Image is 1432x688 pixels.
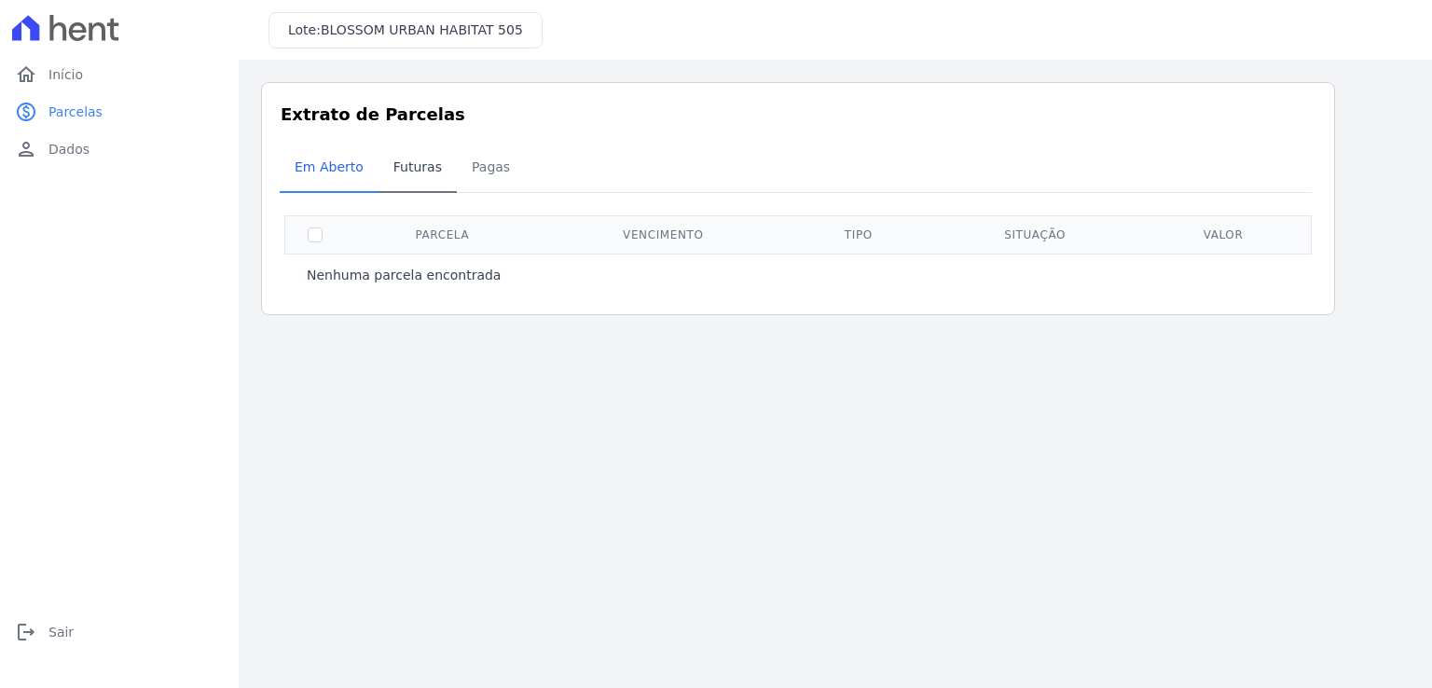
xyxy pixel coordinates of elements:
[48,65,83,84] span: Início
[7,131,231,168] a: personDados
[280,144,379,193] a: Em Aberto
[321,22,523,37] span: BLOSSOM URBAN HABITAT 505
[345,215,540,254] th: Parcela
[7,56,231,93] a: homeInício
[15,138,37,160] i: person
[457,144,525,193] a: Pagas
[48,623,74,641] span: Sair
[930,215,1140,254] th: Situação
[15,63,37,86] i: home
[379,144,457,193] a: Futuras
[461,148,521,186] span: Pagas
[288,21,523,40] h3: Lote:
[48,103,103,121] span: Parcelas
[283,148,375,186] span: Em Aberto
[540,215,787,254] th: Vencimento
[15,101,37,123] i: paid
[382,148,453,186] span: Futuras
[281,102,1315,127] h3: Extrato de Parcelas
[15,621,37,643] i: logout
[7,93,231,131] a: paidParcelas
[1140,215,1307,254] th: Valor
[48,140,89,158] span: Dados
[307,266,501,284] p: Nenhuma parcela encontrada
[7,613,231,651] a: logoutSair
[787,215,930,254] th: Tipo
